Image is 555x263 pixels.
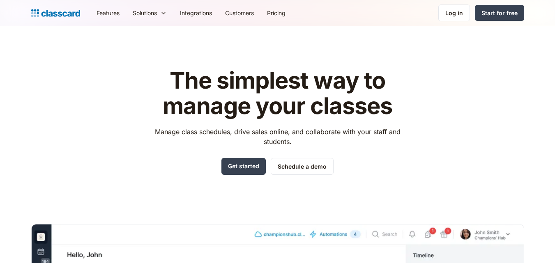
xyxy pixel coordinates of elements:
[221,158,266,175] a: Get started
[260,4,292,22] a: Pricing
[90,4,126,22] a: Features
[133,9,157,17] div: Solutions
[147,68,408,119] h1: The simplest way to manage your classes
[147,127,408,146] p: Manage class schedules, drive sales online, and collaborate with your staff and students.
[481,9,518,17] div: Start for free
[445,9,463,17] div: Log in
[173,4,219,22] a: Integrations
[219,4,260,22] a: Customers
[31,7,80,19] a: home
[438,5,470,21] a: Log in
[475,5,524,21] a: Start for free
[271,158,334,175] a: Schedule a demo
[126,4,173,22] div: Solutions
